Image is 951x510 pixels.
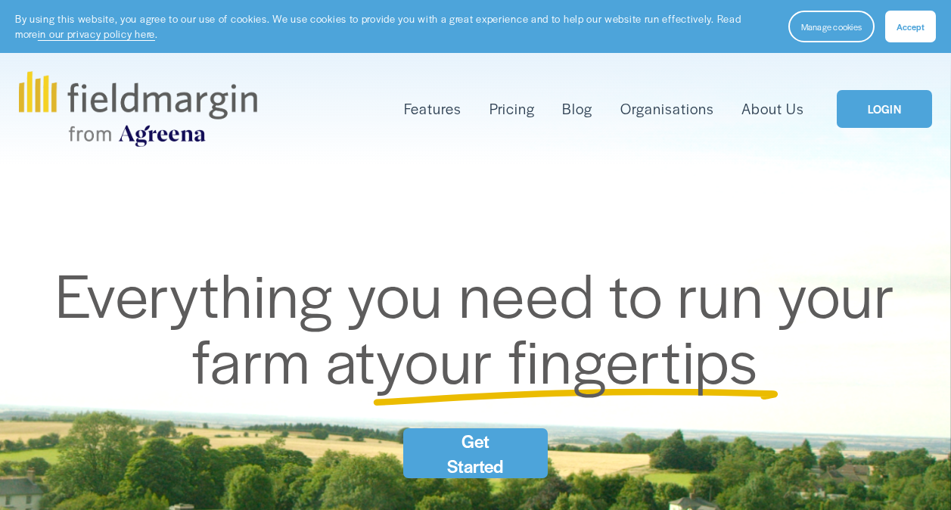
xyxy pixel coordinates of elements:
span: Everything you need to run your farm at [55,250,909,402]
img: fieldmargin.com [19,71,256,147]
a: LOGIN [837,90,932,129]
span: your fingertips [376,316,758,402]
a: in our privacy policy here [38,26,155,41]
a: Organisations [620,97,714,121]
button: Accept [885,11,936,42]
span: Accept [897,20,925,33]
a: folder dropdown [404,97,462,121]
span: Features [404,98,462,120]
p: By using this website, you agree to our use of cookies. We use cookies to provide you with a grea... [15,11,773,41]
button: Manage cookies [788,11,875,42]
a: About Us [741,97,804,121]
a: Pricing [489,97,535,121]
a: Get Started [403,428,549,478]
a: Blog [562,97,592,121]
span: Manage cookies [801,20,862,33]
